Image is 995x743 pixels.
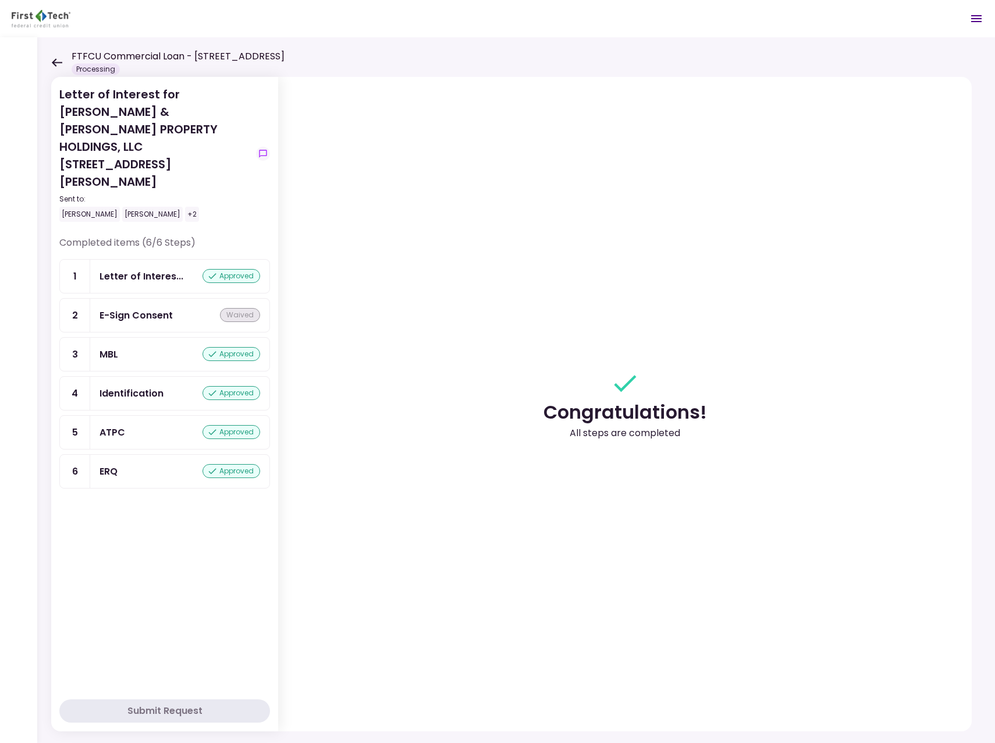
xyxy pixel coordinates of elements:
div: approved [202,269,260,283]
div: [PERSON_NAME] [122,207,183,222]
div: approved [202,425,260,439]
div: waived [220,308,260,322]
div: ERQ [99,464,118,479]
div: Submit Request [127,704,202,718]
div: Sent to: [59,194,251,204]
div: 2 [60,299,90,332]
a: 2E-Sign Consentwaived [59,298,270,332]
div: All steps are completed [570,426,680,440]
a: 1Letter of Interestapproved [59,259,270,293]
div: ATPC [99,425,125,440]
div: 6 [60,455,90,488]
div: Completed items (6/6 Steps) [59,236,270,259]
div: E-Sign Consent [99,308,173,323]
button: Open menu [962,5,990,33]
div: Processing [72,63,120,75]
div: 1 [60,260,90,293]
div: approved [202,464,260,478]
div: 3 [60,338,90,371]
a: 6ERQapproved [59,454,270,489]
div: Identification [99,386,164,401]
a: 4Identificationapproved [59,376,270,411]
div: approved [202,347,260,361]
button: show-messages [256,147,270,161]
a: 5ATPCapproved [59,415,270,450]
div: Letter of Interest [99,269,183,284]
img: Partner icon [12,10,70,27]
div: MBL [99,347,118,362]
div: 5 [60,416,90,449]
div: +2 [185,207,199,222]
div: [PERSON_NAME] [59,207,120,222]
div: approved [202,386,260,400]
h1: FTFCU Commercial Loan - [STREET_ADDRESS] [72,49,285,63]
button: Submit Request [59,699,270,723]
a: 3MBLapproved [59,337,270,371]
div: Letter of Interest for [PERSON_NAME] & [PERSON_NAME] PROPERTY HOLDINGS, LLC [STREET_ADDRESS][PERS... [59,86,251,222]
div: Congratulations! [543,398,707,426]
div: 4 [60,377,90,410]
